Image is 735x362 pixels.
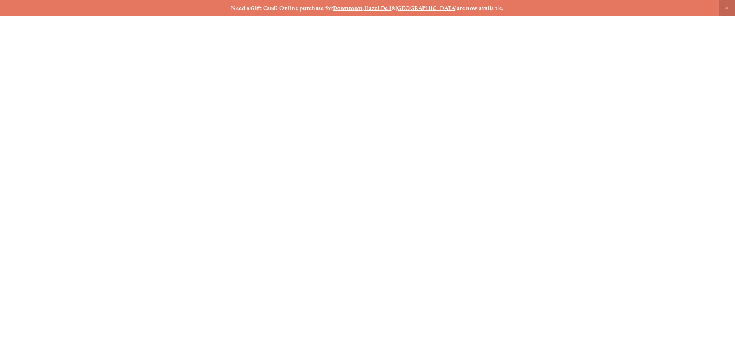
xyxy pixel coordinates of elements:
[333,5,363,12] a: Downtown
[457,5,504,12] strong: are now available.
[364,5,392,12] a: Hazel Dell
[395,5,457,12] a: [GEOGRAPHIC_DATA]
[231,5,333,12] strong: Need a Gift Card? Online purchase for
[363,5,364,12] strong: ,
[392,5,395,12] strong: &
